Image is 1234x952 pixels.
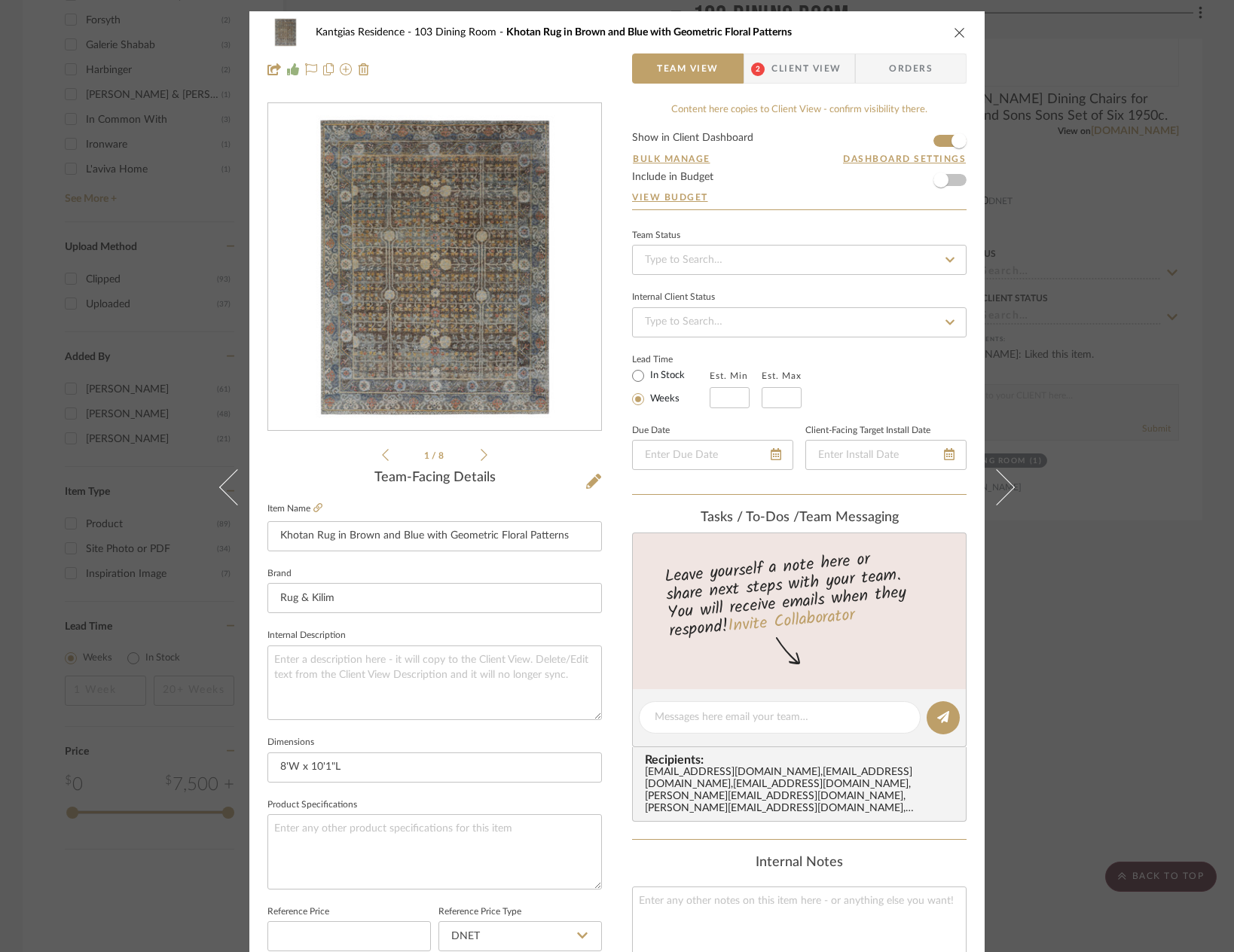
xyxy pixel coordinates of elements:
[267,521,602,551] input: Enter Item Name
[632,245,967,275] input: Type to Search…
[645,767,960,815] div: [EMAIL_ADDRESS][DOMAIN_NAME] , [EMAIL_ADDRESS][DOMAIN_NAME] , [EMAIL_ADDRESS][DOMAIN_NAME] , [PER...
[805,440,967,470] input: Enter Install Date
[805,427,930,435] label: Client-Facing Target Install Date
[268,104,601,431] div: 0
[751,63,765,76] span: 2
[632,307,967,337] input: Type to Search…
[267,908,329,916] label: Reference Price
[727,603,856,640] a: Invite Collaborator
[645,753,960,767] span: Recipients:
[762,371,802,381] label: Est. Max
[872,53,949,84] span: Orders
[267,17,304,47] img: 8398e248-03d3-4d20-bfc5-56e434149d3b_48x40.jpg
[267,801,357,809] label: Product Specifications
[267,570,292,578] label: Brand
[267,470,602,487] div: Team-Facing Details
[432,451,438,460] span: /
[632,294,715,301] div: Internal Client Status
[267,632,346,639] label: Internal Description
[267,752,602,783] input: Enter the dimensions of this item
[304,104,564,431] img: 8398e248-03d3-4d20-bfc5-56e434149d3b_436x436.jpg
[842,152,967,166] button: Dashboard Settings
[632,102,967,117] div: Content here copies to Client View - confirm visibility there.
[506,27,792,38] span: Khotan Rug in Brown and Blue with Geometric Floral Patterns
[632,191,967,203] a: View Budget
[267,502,322,515] label: Item Name
[701,511,799,524] span: Tasks / To-Dos /
[316,27,414,38] span: Kantgias Residence
[358,63,370,75] img: Remove from project
[632,440,793,470] input: Enter Due Date
[632,510,967,526] div: team Messaging
[771,53,841,84] span: Client View
[647,369,685,383] label: In Stock
[657,53,719,84] span: Team View
[953,26,967,39] button: close
[438,908,521,916] label: Reference Price Type
[632,152,711,166] button: Bulk Manage
[710,371,748,381] label: Est. Min
[632,232,680,240] div: Team Status
[632,427,670,435] label: Due Date
[438,451,446,460] span: 8
[632,366,710,408] mat-radio-group: Select item type
[647,392,680,406] label: Weeks
[631,543,969,644] div: Leave yourself a note here or share next steps with your team. You will receive emails when they ...
[414,27,506,38] span: 103 Dining Room
[424,451,432,460] span: 1
[632,352,710,366] label: Lead Time
[632,855,967,871] div: Internal Notes
[267,583,602,613] input: Enter Brand
[267,739,314,746] label: Dimensions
